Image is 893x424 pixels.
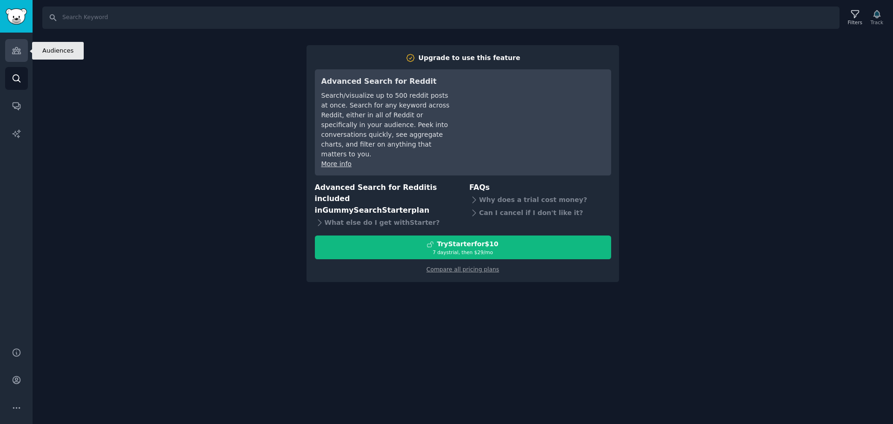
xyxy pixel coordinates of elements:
iframe: YouTube video player [465,76,605,146]
div: Upgrade to use this feature [419,53,520,63]
img: GummySearch logo [6,8,27,25]
h3: Advanced Search for Reddit [321,76,452,87]
div: 7 days trial, then $ 29 /mo [315,249,611,256]
div: Can I cancel if I don't like it? [469,206,611,219]
h3: FAQs [469,182,611,194]
div: Filters [848,19,862,26]
a: Compare all pricing plans [427,266,499,273]
input: Search Keyword [42,7,840,29]
a: More info [321,160,352,168]
div: Try Starter for $10 [437,239,498,249]
button: TryStarterfor$107 daystrial, then $29/mo [315,236,611,259]
h3: Advanced Search for Reddit is included in plan [315,182,457,216]
div: What else do I get with Starter ? [315,216,457,229]
span: GummySearch Starter [322,206,411,215]
div: Why does a trial cost money? [469,193,611,206]
div: Search/visualize up to 500 reddit posts at once. Search for any keyword across Reddit, either in ... [321,91,452,159]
